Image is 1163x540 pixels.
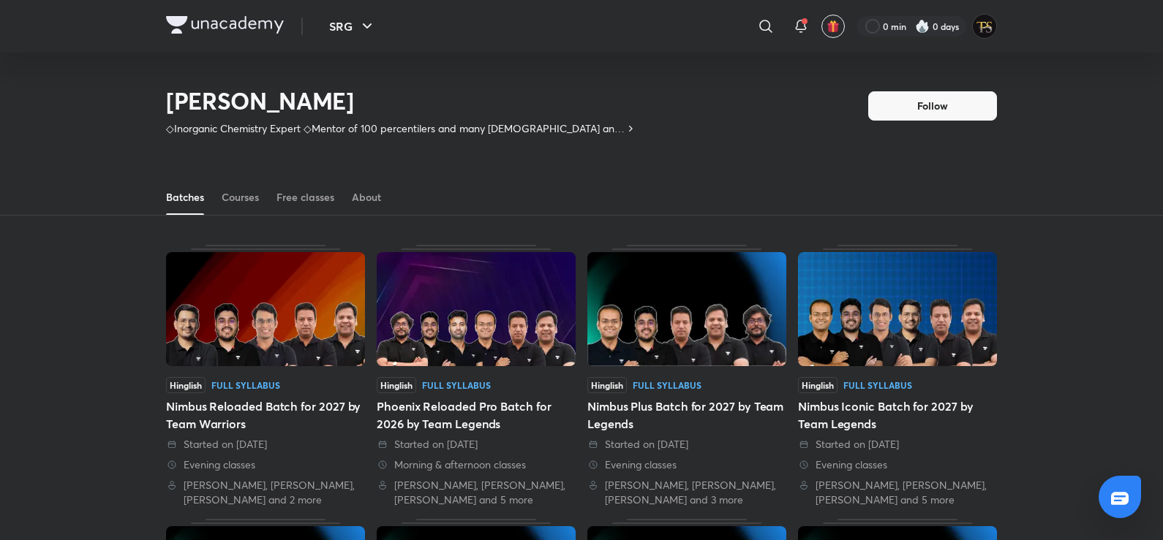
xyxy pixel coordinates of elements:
div: Full Syllabus [211,381,280,389]
div: Phoenix Reloaded Pro Batch for 2026 by Team Legends [377,245,576,507]
span: Hinglish [798,377,838,393]
div: Started on 26 Sep 2025 [166,437,365,452]
div: Evening classes [587,457,786,472]
button: Follow [868,91,997,121]
div: Vineet Loomba, Brijesh Jindal, Pankaj Singh and 5 more [377,478,576,507]
img: Thumbnail [587,252,786,366]
div: Started on 15 Jul 2025 [587,437,786,452]
div: Started on 20 Jun 2025 [798,437,997,452]
a: Courses [222,180,259,215]
img: Thumbnail [798,252,997,366]
div: Nimbus Iconic Batch for 2027 by Team Legends [798,245,997,507]
div: Batches [166,190,204,205]
a: Free classes [276,180,334,215]
div: Full Syllabus [843,381,912,389]
div: Vineet Loomba, Brijesh Jindal, Prashant Jain and 5 more [798,478,997,507]
div: Nimbus Reloaded Batch for 2027 by Team Warriors [166,398,365,433]
div: Evening classes [166,457,365,472]
div: Morning & afternoon classes [377,457,576,472]
div: Nimbus Reloaded Batch for 2027 by Team Warriors [166,245,365,507]
span: Hinglish [377,377,416,393]
div: Phoenix Reloaded Pro Batch for 2026 by Team Legends [377,398,576,433]
a: Batches [166,180,204,215]
span: Follow [917,99,948,113]
a: About [352,180,381,215]
img: Thumbnail [377,252,576,366]
div: Free classes [276,190,334,205]
div: Full Syllabus [633,381,701,389]
div: Courses [222,190,259,205]
div: Nimbus Plus Batch for 2027 by Team Legends [587,398,786,433]
a: Company Logo [166,16,284,37]
button: SRG [320,12,385,41]
div: Started on 13 Sep 2025 [377,437,576,452]
span: Hinglish [166,377,206,393]
div: About [352,190,381,205]
img: avatar [827,20,840,33]
p: ◇Inorganic Chemistry Expert ◇Mentor of 100 percentilers and many [DEMOGRAPHIC_DATA] and nitian ◇1... [166,121,625,136]
span: Hinglish [587,377,627,393]
div: Evening classes [798,457,997,472]
img: Thumbnail [166,252,365,366]
div: Nimbus Iconic Batch for 2027 by Team Legends [798,398,997,433]
img: Tanishq Sahu [972,14,997,39]
div: Brijesh Jindal, Prashant Jain, Piyush Maheshwari and 2 more [166,478,365,507]
div: Full Syllabus [422,381,491,389]
button: avatar [821,15,845,38]
div: Nimbus Plus Batch for 2027 by Team Legends [587,245,786,507]
h2: [PERSON_NAME] [166,86,636,115]
img: Company Logo [166,16,284,34]
img: streak [915,19,930,34]
div: Vineet Loomba, Brijesh Jindal, Pankaj Singh and 3 more [587,478,786,507]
